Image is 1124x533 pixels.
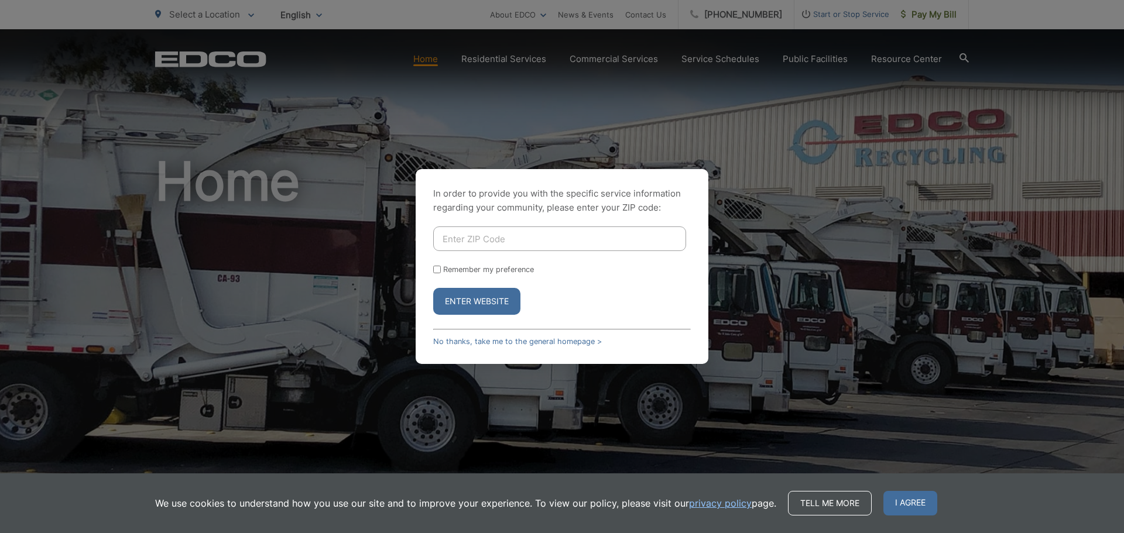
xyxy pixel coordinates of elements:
[433,226,686,251] input: Enter ZIP Code
[788,491,872,515] a: Tell me more
[155,496,776,510] p: We use cookies to understand how you use our site and to improve your experience. To view our pol...
[883,491,937,515] span: I agree
[433,187,691,215] p: In order to provide you with the specific service information regarding your community, please en...
[689,496,752,510] a: privacy policy
[433,288,520,315] button: Enter Website
[433,337,602,346] a: No thanks, take me to the general homepage >
[443,265,534,274] label: Remember my preference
